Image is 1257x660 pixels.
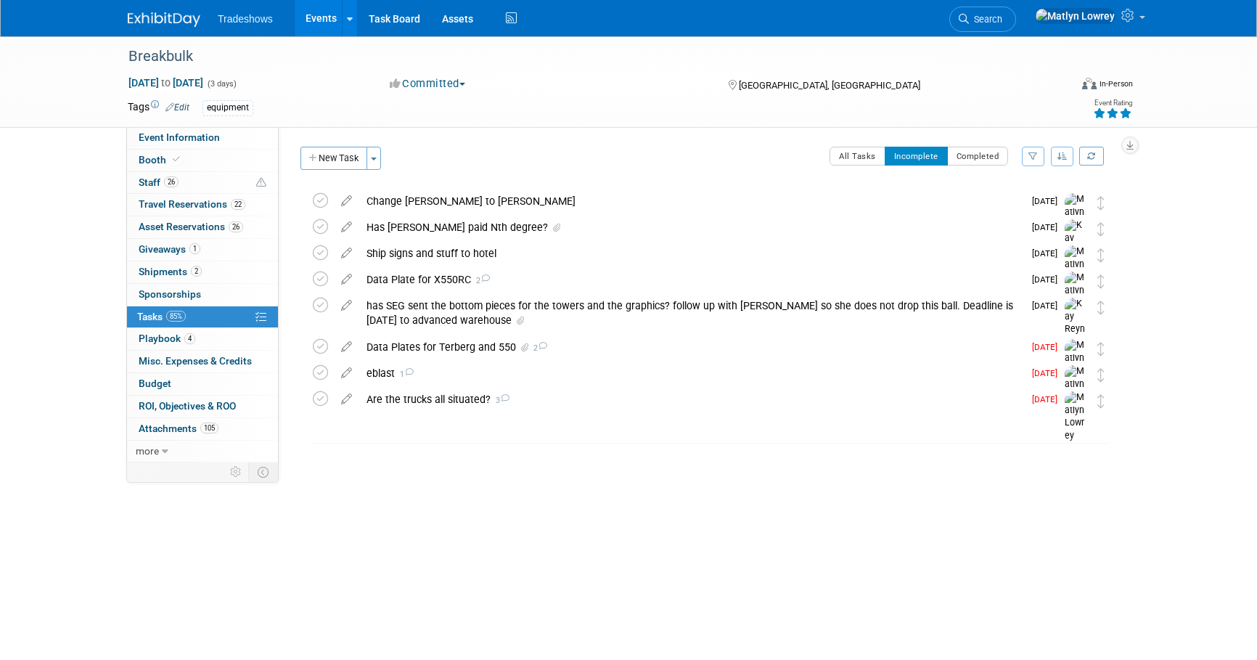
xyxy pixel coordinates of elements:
button: All Tasks [830,147,885,166]
button: Committed [385,76,471,91]
img: ExhibitDay [128,12,200,27]
img: Matlyn Lowrey [1065,272,1086,323]
div: Data Plates for Terberg and 550 [359,335,1023,359]
a: Edit [165,102,189,113]
span: Asset Reservations [139,221,243,232]
img: Format-Inperson.png [1082,78,1097,89]
i: Move task [1097,394,1105,408]
span: ROI, Objectives & ROO [139,400,236,412]
span: Misc. Expenses & Credits [139,355,252,367]
i: Move task [1097,274,1105,288]
a: edit [334,273,359,286]
i: Move task [1097,248,1105,262]
div: Event Format [983,76,1133,97]
i: Move task [1097,301,1105,314]
span: [DATE] [1032,248,1065,258]
span: 85% [166,311,186,322]
span: [DATE] [1032,301,1065,311]
span: Giveaways [139,243,200,255]
div: In-Person [1099,78,1133,89]
a: Search [949,7,1016,32]
a: Travel Reservations22 [127,194,278,216]
a: Shipments2 [127,261,278,283]
i: Move task [1097,222,1105,236]
img: Matlyn Lowrey [1065,339,1086,391]
div: Has [PERSON_NAME] paid Nth degree? [359,215,1023,240]
span: [DATE] [DATE] [128,76,204,89]
span: Potential Scheduling Conflict -- at least one attendee is tagged in another overlapping event. [256,176,266,190]
button: New Task [300,147,367,170]
a: Giveaways1 [127,239,278,261]
i: Move task [1097,196,1105,210]
div: has SEG sent the bottom pieces for the towers and the graphics? follow up with [PERSON_NAME] so s... [359,293,1023,333]
span: Staff [139,176,179,188]
div: Breakbulk [123,44,1047,70]
span: 2 [191,266,202,277]
span: 1 [189,243,200,254]
img: Matlyn Lowrey [1065,365,1086,417]
a: Event Information [127,127,278,149]
span: 26 [229,221,243,232]
span: [DATE] [1032,342,1065,352]
a: Misc. Expenses & Credits [127,351,278,372]
span: (3 days) [206,79,237,89]
a: ROI, Objectives & ROO [127,396,278,417]
span: [DATE] [1032,196,1065,206]
div: Are the trucks all situated? [359,387,1023,412]
div: equipment [202,100,253,115]
td: Personalize Event Tab Strip [224,463,249,481]
span: to [159,77,173,89]
span: 3 [491,396,509,405]
span: Sponsorships [139,288,201,300]
span: more [136,445,159,457]
a: edit [334,299,359,312]
a: edit [334,195,359,208]
span: Attachments [139,423,218,434]
div: eblast [359,361,1023,386]
img: Kay Reynolds [1065,298,1086,349]
img: Matlyn Lowrey [1065,245,1086,297]
span: Travel Reservations [139,198,245,210]
button: Incomplete [885,147,948,166]
a: edit [334,341,359,354]
span: 105 [200,423,218,433]
td: Toggle Event Tabs [249,463,279,481]
span: 4 [184,333,195,344]
span: 2 [471,276,490,285]
a: edit [334,247,359,260]
i: Move task [1097,368,1105,382]
span: Tradeshows [218,13,273,25]
a: edit [334,393,359,406]
div: Ship signs and stuff to hotel [359,241,1023,266]
div: Event Rating [1093,99,1132,107]
span: Event Information [139,131,220,143]
a: Budget [127,373,278,395]
td: Tags [128,99,189,116]
a: Refresh [1079,147,1104,166]
span: 1 [395,370,414,379]
img: Matlyn Lowrey [1065,391,1086,443]
i: Move task [1097,342,1105,356]
span: Tasks [137,311,186,322]
span: Budget [139,378,171,389]
a: Tasks85% [127,306,278,328]
a: Attachments105 [127,418,278,440]
span: Shipments [139,266,202,277]
span: [DATE] [1032,274,1065,285]
span: [DATE] [1032,368,1065,378]
span: 26 [164,176,179,187]
span: 22 [231,199,245,210]
span: Playbook [139,333,195,344]
span: Booth [139,154,183,166]
button: Completed [947,147,1009,166]
a: Asset Reservations26 [127,216,278,238]
a: Sponsorships [127,284,278,306]
span: [DATE] [1032,394,1065,404]
img: Matlyn Lowrey [1035,8,1115,24]
div: Data Plate for X550RC [359,267,1023,292]
a: edit [334,367,359,380]
a: Playbook4 [127,328,278,350]
div: Change [PERSON_NAME] to [PERSON_NAME] [359,189,1023,213]
span: [GEOGRAPHIC_DATA], [GEOGRAPHIC_DATA] [739,80,920,91]
img: Matlyn Lowrey [1065,193,1086,245]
